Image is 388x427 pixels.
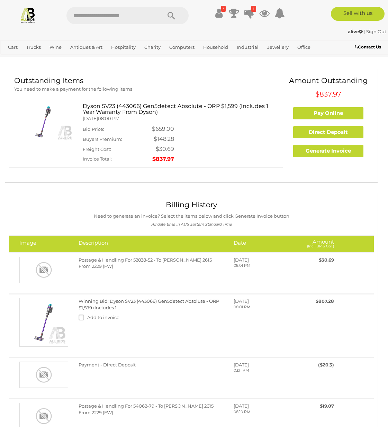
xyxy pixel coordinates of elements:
[234,305,290,310] p: 08:01 PM
[151,222,232,227] i: All date time in AUS Eastern Standard Time
[83,124,152,134] td: Bid Price:
[355,44,381,49] b: Contact Us
[315,90,341,98] span: $837.97
[307,244,334,248] small: (Incl. BP & GST)
[19,240,68,246] h4: Image
[20,7,36,23] img: Allbids.com.au
[355,43,383,51] a: Contact Us
[152,134,174,144] td: $148.28
[67,42,105,53] a: Antiques & Art
[251,6,256,12] i: 1
[300,240,334,248] h4: Amount
[14,212,369,220] p: Need to generate an invoice? Select the items below and click Generate Invoice button
[234,409,290,415] p: 08:10 PM
[142,42,163,53] a: Charity
[234,362,249,367] span: [DATE]
[293,145,364,157] a: Generate Invoice
[152,124,174,134] td: $659.00
[244,7,254,19] a: 1
[331,7,385,21] a: Sell with us
[152,144,174,154] td: $30.69
[295,42,313,53] a: Office
[234,257,249,263] span: [DATE]
[19,298,68,347] img: Winning Bid: Dyson SV23 (443066) Gen5detect Absolute - ORP $1,599 (Includes 1...
[364,29,365,34] span: |
[19,362,68,388] img: Payment - Direct Deposit
[28,53,83,64] a: [GEOGRAPHIC_DATA]
[83,154,152,164] td: Invoice Total:
[348,29,363,34] strong: alive
[200,42,231,53] a: Household
[79,403,214,415] span: Postage & Handling For 54062-79 - To [PERSON_NAME] 2615 From 2229 (FW)
[108,42,138,53] a: Hospitality
[234,240,290,246] h4: Date
[79,240,223,246] h4: Description
[319,257,334,263] span: $30.69
[14,76,278,84] h1: Outstanding Items
[234,263,290,269] p: 08:01 PM
[152,154,174,164] td: $837.97
[293,126,364,138] a: Direct Deposit
[5,42,20,53] a: Cars
[98,116,119,121] span: 08:00 PM
[154,7,189,24] button: Search
[87,315,119,320] span: Add to invoice
[83,144,152,154] td: Freight Cost:
[318,362,334,367] span: ($20.3)
[47,42,64,53] a: Wine
[83,103,278,115] h3: Dyson SV23 (443066) Gen5detect Absolute - ORP $1,599 (Includes 1 Year Warranty From Dyson)
[79,298,219,310] a: Winning Bid: Dyson SV23 (443066) Gen5detect Absolute - ORP $1,599 (Includes 1...
[221,6,226,12] i: !
[234,403,249,409] span: [DATE]
[293,107,364,119] a: Pay Online
[320,403,334,409] span: $19.07
[264,42,291,53] a: Jewellery
[14,85,278,93] p: You need to make a payment for the following items
[214,7,224,19] a: !
[14,201,369,209] h1: Billing History
[83,134,152,144] td: Buyers Premium:
[316,298,334,304] span: $807.28
[288,76,369,84] h1: Amount Outstanding
[166,42,197,53] a: Computers
[79,362,136,367] span: Payment - Direct Deposit
[79,257,212,269] span: Postage & Handling For 52838-52 - To [PERSON_NAME] 2615 From 2229 (FW)
[5,53,25,64] a: Sports
[234,42,261,53] a: Industrial
[234,298,249,304] span: [DATE]
[234,368,290,373] p: 03:11 PM
[83,116,278,121] h5: [DATE]
[24,42,44,53] a: Trucks
[19,257,68,283] img: Postage & Handling For 52838-52 - To FLOREY 2615 From 2229 (FW)
[348,29,364,34] a: alive
[366,29,386,34] a: Sign Out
